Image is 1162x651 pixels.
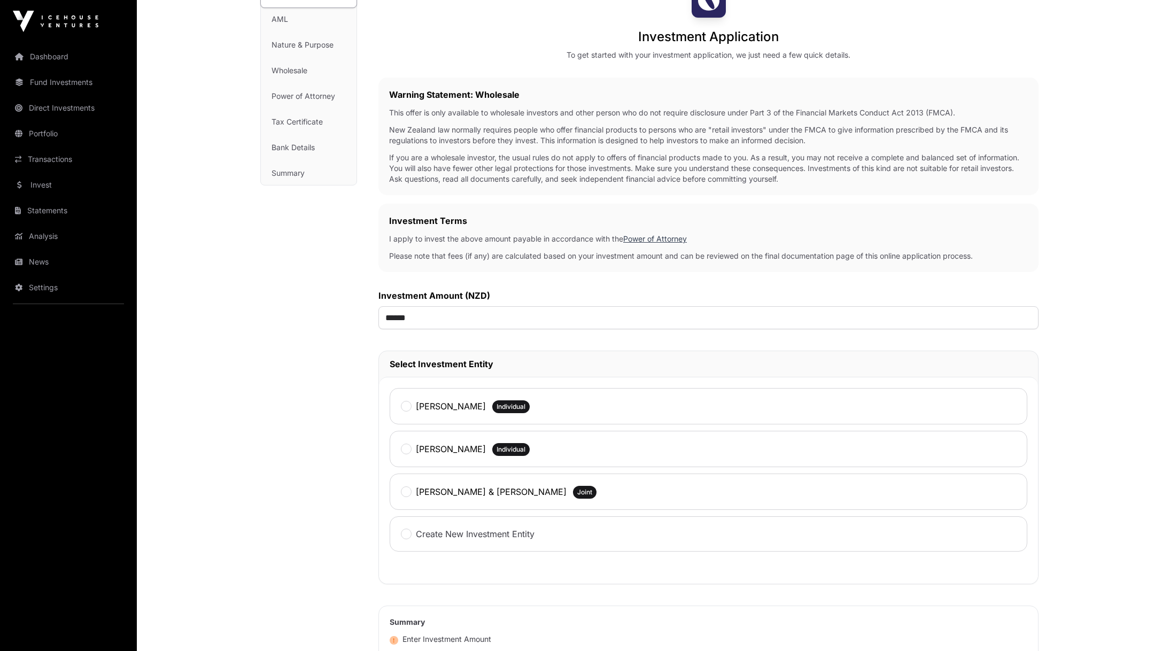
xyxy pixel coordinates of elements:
p: Please note that fees (if any) are calculated based on your investment amount and can be reviewed... [389,251,1028,261]
label: [PERSON_NAME] [416,400,486,413]
div: Enter Investment Amount [390,634,491,645]
a: News [9,250,128,274]
a: Transactions [9,148,128,171]
span: Joint [577,488,592,497]
a: Fund Investments [9,71,128,94]
label: [PERSON_NAME] & [PERSON_NAME] [416,485,567,498]
div: To get started with your investment application, we just need a few quick details. [567,50,850,60]
iframe: Chat Widget [1109,600,1162,651]
h2: Summary [390,617,1027,627]
span: Individual [497,445,525,454]
h2: Select Investment Entity [390,358,1027,370]
p: If you are a wholesale investor, the usual rules do not apply to offers of financial products mad... [389,152,1028,184]
a: Direct Investments [9,96,128,120]
a: Portfolio [9,122,128,145]
h1: Investment Application [638,28,779,45]
img: Icehouse Ventures Logo [13,11,98,32]
a: Power of Attorney [623,234,687,243]
span: Individual [497,402,525,411]
a: Dashboard [9,45,128,68]
p: I apply to invest the above amount payable in accordance with the [389,234,1028,244]
p: This offer is only available to wholesale investors and other person who do not require disclosur... [389,107,1028,118]
a: Analysis [9,224,128,248]
label: Create New Investment Entity [416,528,534,540]
h2: Warning Statement: Wholesale [389,88,1028,101]
p: New Zealand law normally requires people who offer financial products to persons who are "retail ... [389,125,1028,146]
h2: Investment Terms [389,214,1028,227]
a: Invest [9,173,128,197]
a: Settings [9,276,128,299]
label: [PERSON_NAME] [416,443,486,455]
a: Statements [9,199,128,222]
label: Investment Amount (NZD) [378,289,1039,302]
